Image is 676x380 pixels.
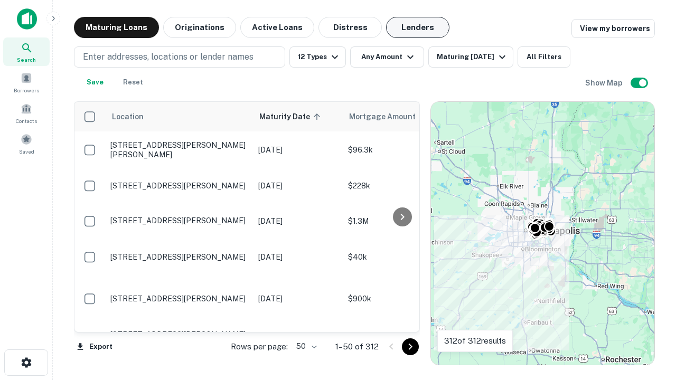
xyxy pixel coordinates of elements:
[386,17,449,38] button: Lenders
[253,102,343,131] th: Maturity Date
[3,99,50,127] a: Contacts
[258,215,337,227] p: [DATE]
[343,102,459,131] th: Mortgage Amount
[16,117,37,125] span: Contacts
[110,330,248,349] p: [STREET_ADDRESS][PERSON_NAME][PERSON_NAME]
[240,17,314,38] button: Active Loans
[348,293,454,305] p: $900k
[348,251,454,263] p: $40k
[518,46,570,68] button: All Filters
[335,340,379,353] p: 1–50 of 312
[3,68,50,97] a: Borrowers
[74,46,285,68] button: Enter addresses, locations or lender names
[74,17,159,38] button: Maturing Loans
[623,262,676,312] iframe: Chat Widget
[74,339,115,355] button: Export
[258,180,337,192] p: [DATE]
[571,19,655,38] a: View my borrowers
[350,46,424,68] button: Any Amount
[444,335,506,347] p: 312 of 312 results
[17,8,37,30] img: capitalize-icon.png
[111,110,144,123] span: Location
[14,86,39,94] span: Borrowers
[349,110,429,123] span: Mortgage Amount
[3,129,50,158] a: Saved
[258,144,337,156] p: [DATE]
[3,37,50,66] a: Search
[428,46,513,68] button: Maturing [DATE]
[83,51,253,63] p: Enter addresses, locations or lender names
[17,55,36,64] span: Search
[258,293,337,305] p: [DATE]
[348,180,454,192] p: $228k
[292,339,318,354] div: 50
[437,51,509,63] div: Maturing [DATE]
[116,72,150,93] button: Reset
[258,251,337,263] p: [DATE]
[231,340,288,353] p: Rows per page:
[163,17,236,38] button: Originations
[289,46,346,68] button: 12 Types
[110,181,248,191] p: [STREET_ADDRESS][PERSON_NAME]
[110,294,248,303] p: [STREET_ADDRESS][PERSON_NAME]
[348,144,454,156] p: $96.3k
[19,147,34,156] span: Saved
[110,216,248,225] p: [STREET_ADDRESS][PERSON_NAME]
[585,77,624,89] h6: Show Map
[259,110,324,123] span: Maturity Date
[110,140,248,159] p: [STREET_ADDRESS][PERSON_NAME][PERSON_NAME]
[348,215,454,227] p: $1.3M
[110,252,248,262] p: [STREET_ADDRESS][PERSON_NAME]
[431,102,654,365] div: 0 0
[78,72,112,93] button: Save your search to get updates of matches that match your search criteria.
[105,102,253,131] th: Location
[318,17,382,38] button: Distress
[402,338,419,355] button: Go to next page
